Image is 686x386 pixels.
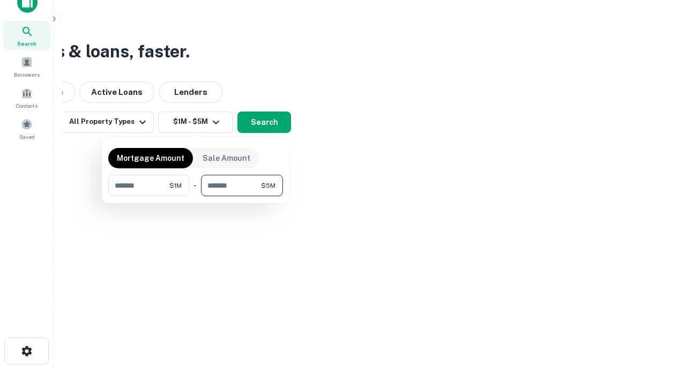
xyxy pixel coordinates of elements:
[193,175,197,196] div: -
[117,152,184,164] p: Mortgage Amount
[632,300,686,352] iframe: Chat Widget
[261,181,275,190] span: $5M
[169,181,182,190] span: $1M
[203,152,250,164] p: Sale Amount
